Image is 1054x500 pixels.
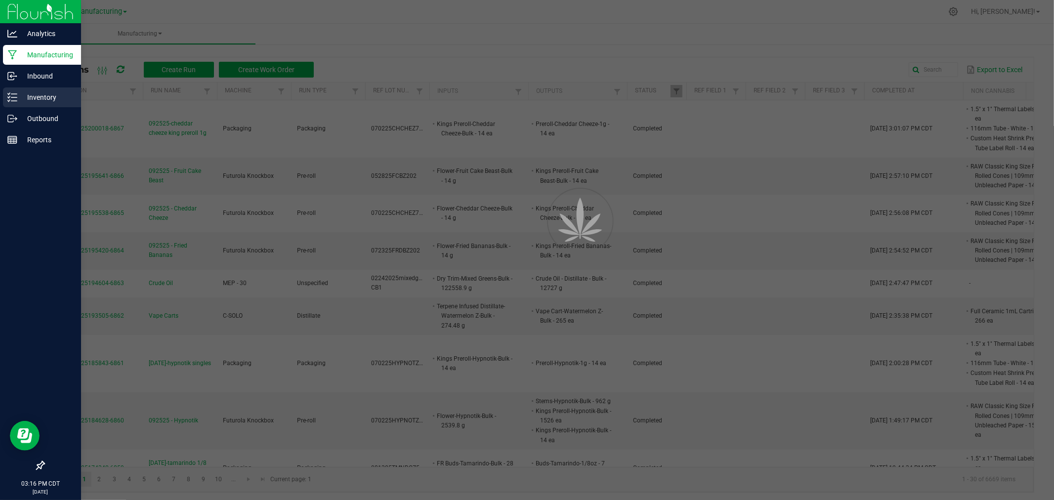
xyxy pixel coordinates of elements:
p: Inbound [17,70,77,82]
inline-svg: Outbound [7,114,17,124]
iframe: Resource center [10,421,40,451]
inline-svg: Analytics [7,29,17,39]
p: Reports [17,134,77,146]
p: Outbound [17,113,77,125]
p: Inventory [17,91,77,103]
inline-svg: Inbound [7,71,17,81]
p: 03:16 PM CDT [4,479,77,488]
inline-svg: Inventory [7,92,17,102]
p: [DATE] [4,488,77,496]
p: Manufacturing [17,49,77,61]
inline-svg: Reports [7,135,17,145]
inline-svg: Manufacturing [7,50,17,60]
p: Analytics [17,28,77,40]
